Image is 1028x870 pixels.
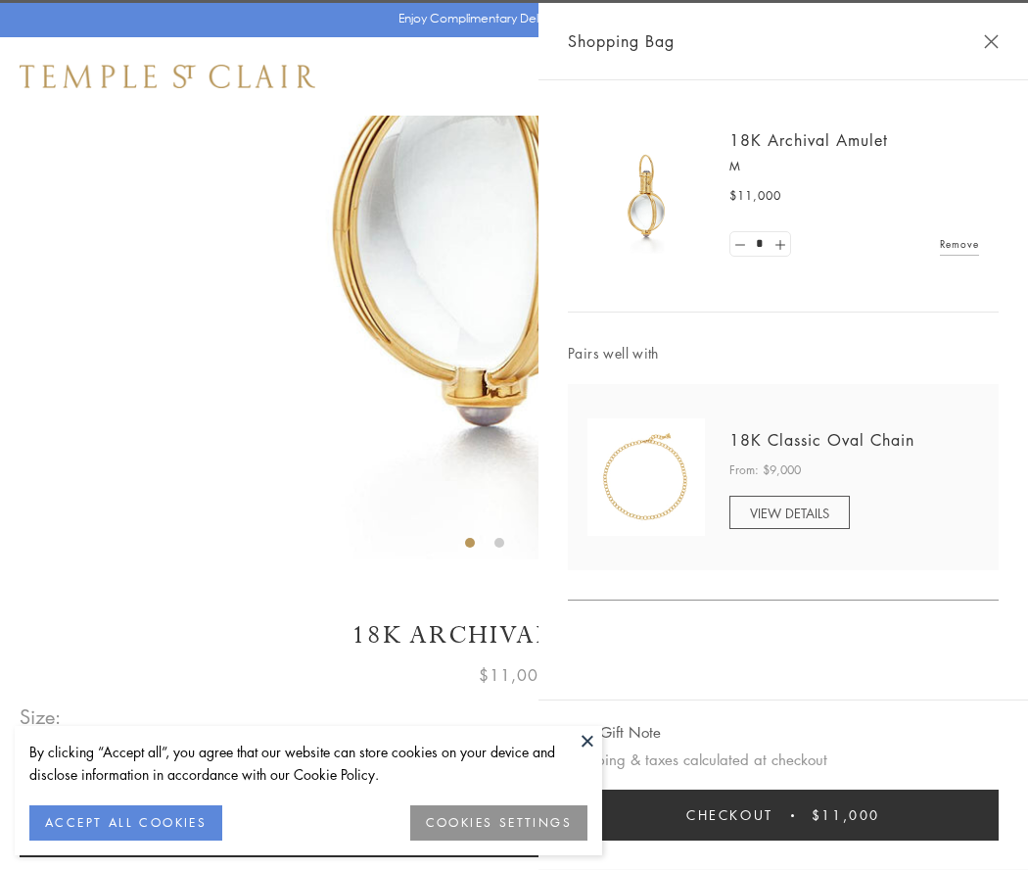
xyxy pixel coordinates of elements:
[729,429,914,451] a: 18K Classic Oval Chain
[568,28,675,54] span: Shopping Bag
[20,618,1008,652] h1: 18K Archival Amulet
[398,9,621,28] p: Enjoy Complimentary Delivery & Returns
[984,34,999,49] button: Close Shopping Bag
[730,232,750,257] a: Set quantity to 0
[568,748,999,772] p: Shipping & taxes calculated at checkout
[587,418,705,536] img: N88865-OV18
[568,790,999,841] button: Checkout $11,000
[812,804,880,826] span: $11,000
[29,741,587,786] div: By clicking “Accept all”, you agree that our website can store cookies on your device and disclos...
[729,460,801,480] span: From: $9,000
[410,805,587,841] button: COOKIES SETTINGS
[20,701,63,733] span: Size:
[587,137,705,255] img: 18K Archival Amulet
[729,186,781,206] span: $11,000
[568,342,999,364] span: Pairs well with
[479,662,549,688] span: $11,000
[750,504,829,522] span: VIEW DETAILS
[729,129,888,151] a: 18K Archival Amulet
[940,233,979,255] a: Remove
[729,496,850,529] a: VIEW DETAILS
[20,65,315,88] img: Temple St. Clair
[770,232,789,257] a: Set quantity to 2
[686,804,773,826] span: Checkout
[729,157,979,176] p: M
[568,720,661,745] button: Add Gift Note
[29,805,222,841] button: ACCEPT ALL COOKIES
